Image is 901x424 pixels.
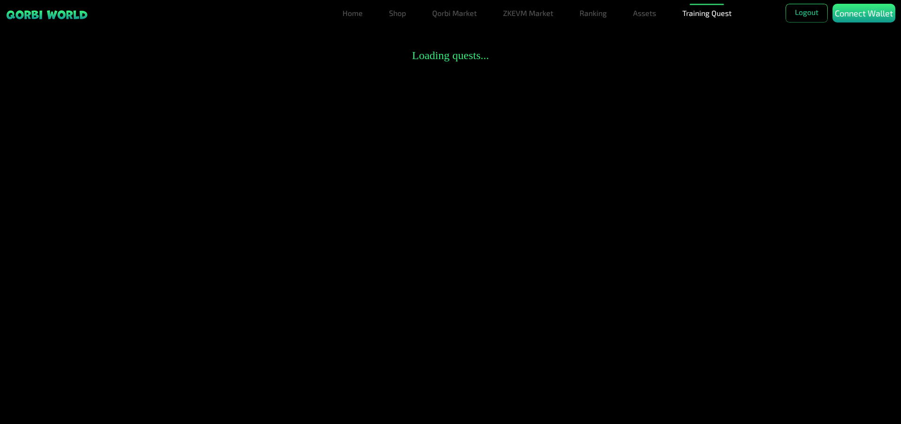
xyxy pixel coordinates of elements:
[835,7,893,20] p: Connect Wallet
[339,4,367,23] a: Home
[385,4,410,23] a: Shop
[679,4,735,23] a: Training Quest
[576,4,611,23] a: Ranking
[629,4,660,23] a: Assets
[428,4,481,23] a: Qorbi Market
[6,9,88,20] img: sticky brand-logo
[786,4,828,23] button: Logout
[499,4,557,23] a: ZKEVM Market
